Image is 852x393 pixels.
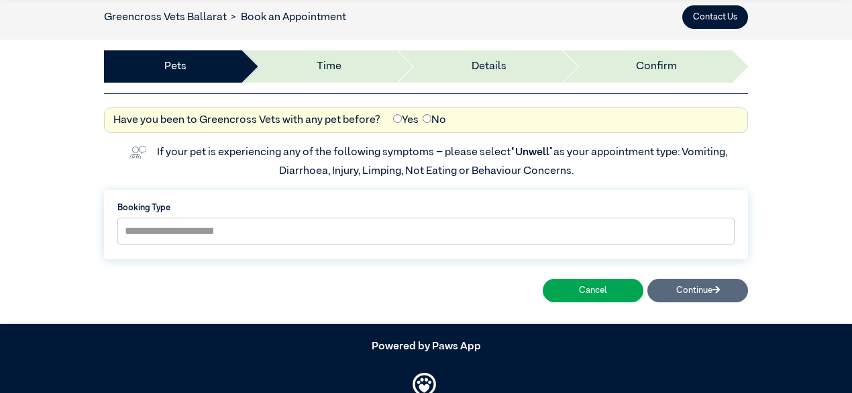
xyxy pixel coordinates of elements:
[682,5,748,29] button: Contact Us
[543,279,643,302] button: Cancel
[125,142,150,163] img: vet
[423,114,431,123] input: No
[164,58,187,75] a: Pets
[511,147,553,158] span: “Unwell”
[227,9,346,26] li: Book an Appointment
[104,341,748,353] h5: Powered by Paws App
[104,12,227,23] a: Greencross Vets Ballarat
[117,202,735,214] label: Booking Type
[423,112,446,128] label: No
[113,112,380,128] label: Have you been to Greencross Vets with any pet before?
[104,9,346,26] nav: breadcrumb
[393,114,402,123] input: Yes
[393,112,419,128] label: Yes
[157,147,729,177] label: If your pet is experiencing any of the following symptoms – please select as your appointment typ...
